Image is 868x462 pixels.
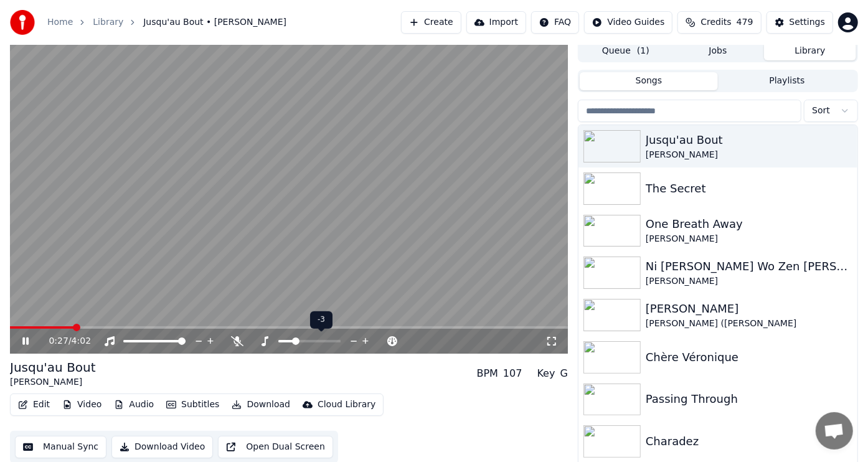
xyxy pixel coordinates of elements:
span: Credits [701,16,731,29]
div: Jusqu'au Bout [10,359,96,376]
button: Download Video [111,436,213,458]
button: Credits479 [677,11,761,34]
div: 107 [503,366,522,381]
a: Library [93,16,123,29]
div: -3 [310,311,333,329]
div: Passing Through [646,390,852,408]
div: [PERSON_NAME] [646,149,852,161]
div: [PERSON_NAME] [646,275,852,288]
span: Sort [812,105,830,117]
button: Audio [109,396,159,413]
div: One Breath Away [646,215,852,233]
button: Create [401,11,461,34]
button: Video Guides [584,11,672,34]
div: G [560,366,568,381]
button: Manual Sync [15,436,106,458]
span: 4:02 [72,335,91,347]
div: [PERSON_NAME] [646,300,852,318]
div: Key [537,366,555,381]
button: Playlists [718,72,856,90]
img: youka [10,10,35,35]
div: Settings [790,16,825,29]
span: 0:27 [49,335,68,347]
button: Library [764,42,856,60]
button: Download [227,396,295,413]
button: Songs [580,72,718,90]
span: 479 [737,16,753,29]
div: [PERSON_NAME] [10,376,96,389]
button: Edit [13,396,55,413]
span: Jusqu'au Bout • [PERSON_NAME] [143,16,286,29]
a: Home [47,16,73,29]
button: Video [57,396,106,413]
a: Open chat [816,412,853,450]
div: Chère Véronique [646,349,852,366]
div: Jusqu'au Bout [646,131,852,149]
div: Charadez [646,433,852,450]
div: The Secret [646,180,852,197]
button: Jobs [672,42,764,60]
button: FAQ [531,11,579,34]
button: Import [466,11,526,34]
button: Queue [580,42,672,60]
button: Subtitles [161,396,224,413]
div: Ni [PERSON_NAME] Wo Zen [PERSON_NAME] [646,258,852,275]
div: BPM [477,366,498,381]
div: / [49,335,78,347]
div: [PERSON_NAME] [646,233,852,245]
nav: breadcrumb [47,16,286,29]
button: Settings [767,11,833,34]
div: [PERSON_NAME] ([PERSON_NAME] [646,318,852,330]
div: Cloud Library [318,398,375,411]
button: Open Dual Screen [218,436,333,458]
span: ( 1 ) [637,45,649,57]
